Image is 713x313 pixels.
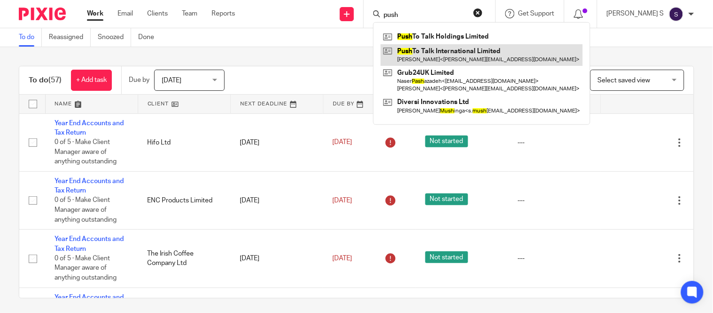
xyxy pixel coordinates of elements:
[518,10,555,17] span: Get Support
[182,9,197,18] a: Team
[212,9,235,18] a: Reports
[48,76,62,84] span: (57)
[138,171,230,229] td: ENC Products Limited
[425,136,468,147] span: Not started
[473,8,483,17] button: Clear
[332,139,352,145] span: [DATE]
[383,11,467,20] input: Search
[147,9,168,18] a: Clients
[607,9,664,18] p: [PERSON_NAME] S
[162,77,181,84] span: [DATE]
[98,28,131,47] a: Snoozed
[55,178,124,194] a: Year End Accounts and Tax Return
[55,120,124,136] a: Year End Accounts and Tax Return
[49,28,91,47] a: Reassigned
[55,236,124,252] a: Year End Accounts and Tax Return
[598,77,650,84] span: Select saved view
[138,113,230,171] td: Hifo Ltd
[230,171,323,229] td: [DATE]
[230,230,323,288] td: [DATE]
[118,9,133,18] a: Email
[425,193,468,205] span: Not started
[19,28,42,47] a: To do
[518,196,592,205] div: ---
[55,255,117,281] span: 0 of 5 · Make Client Manager aware of anything outstanding
[55,294,124,310] a: Year End Accounts and Tax Return
[87,9,103,18] a: Work
[425,251,468,263] span: Not started
[332,197,352,204] span: [DATE]
[19,8,66,20] img: Pixie
[55,139,117,165] span: 0 of 5 · Make Client Manager aware of anything outstanding
[332,255,352,262] span: [DATE]
[138,230,230,288] td: The Irish Coffee Company Ltd
[29,75,62,85] h1: To do
[669,7,684,22] img: svg%3E
[71,70,112,91] a: + Add task
[518,254,592,263] div: ---
[518,138,592,147] div: ---
[55,197,117,223] span: 0 of 5 · Make Client Manager aware of anything outstanding
[230,113,323,171] td: [DATE]
[138,28,161,47] a: Done
[129,75,149,85] p: Due by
